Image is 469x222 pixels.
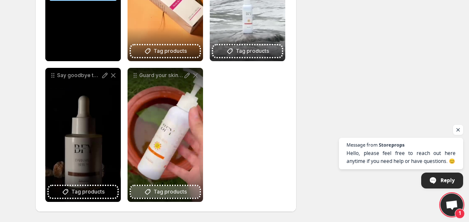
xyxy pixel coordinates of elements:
[347,142,378,147] span: Message from
[440,194,463,216] a: Open chat
[213,45,282,57] button: Tag products
[128,68,203,202] div: Guard your skin with the ultimate protection of BFY Sunscreen SPF 100 Designed to provide sTag pr...
[131,45,200,57] button: Tag products
[49,186,117,198] button: Tag products
[236,47,269,55] span: Tag products
[139,72,183,79] p: Guard your skin with the ultimate protection of BFY Sunscreen SPF 100 Designed to provide s
[455,209,465,219] span: 1
[131,186,200,198] button: Tag products
[57,72,101,79] p: Say goodbye to dark spots and hello to a radiant complexion Our dark spot serum is formulated t
[71,188,105,196] span: Tag products
[45,68,121,202] div: Say goodbye to dark spots and hello to a radiant complexion Our dark spot serum is formulated tTa...
[379,142,404,147] span: Storeprops
[440,173,455,188] span: Reply
[154,47,187,55] span: Tag products
[154,188,187,196] span: Tag products
[347,149,456,165] span: Hello, please feel free to reach out here anytime if you need help or have questions. 😊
